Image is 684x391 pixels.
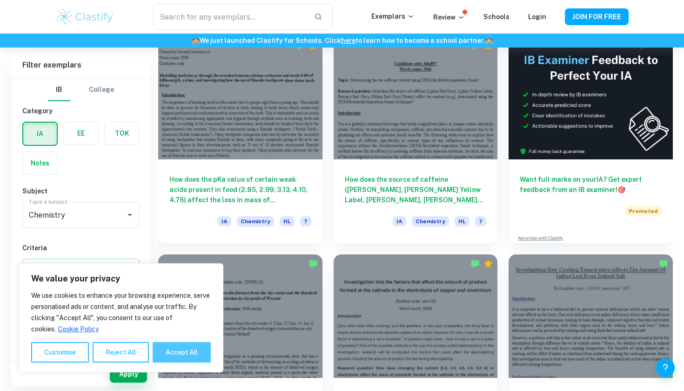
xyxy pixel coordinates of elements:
button: Open [123,208,136,221]
img: Clastify logo [55,7,114,26]
button: IA [23,123,57,145]
span: 7 [300,216,311,226]
h6: How does the source of caffeine ([PERSON_NAME], [PERSON_NAME] Yellow Label, [PERSON_NAME], [PERSO... [345,174,487,205]
a: Schools [483,13,510,21]
span: 7 [475,216,486,226]
h6: How does the pKa value of certain weak acids present in food (2.85, 2.99, 3.13, 4.10, 4.76) affec... [169,174,311,205]
button: Accept All [153,342,211,363]
p: We value your privacy [31,273,211,284]
button: EE [64,122,98,144]
a: Login [528,13,546,21]
img: Marked [659,259,668,268]
a: here [341,37,355,44]
a: Want full marks on yourIA? Get expert feedback from an IB examiner!PromotedAdvertise with Clastify [509,36,673,243]
span: Chemistry [237,216,274,226]
img: Thumbnail [509,36,673,159]
span: 🏫 [192,37,200,44]
h6: We just launched Clastify for Schools. Click to learn how to become a school partner. [2,35,682,46]
button: JOIN FOR FREE [565,8,629,25]
a: Cookie Policy [57,325,99,333]
div: Premium [483,259,493,268]
div: We value your privacy [19,263,223,372]
span: 🎯 [617,186,625,193]
p: Review [433,12,465,22]
button: Help and Feedback [656,358,675,377]
button: Reject All [93,342,149,363]
a: How does the source of caffeine ([PERSON_NAME], [PERSON_NAME] Yellow Label, [PERSON_NAME], [PERSO... [334,36,498,243]
img: Marked [470,259,480,268]
button: Notes [23,152,57,174]
span: Promoted [625,206,662,216]
button: Customise [31,342,89,363]
h6: Filter exemplars [11,52,151,78]
a: Advertise with Clastify [518,235,563,241]
span: Chemistry [412,216,449,226]
h6: Want full marks on your IA ? Get expert feedback from an IB examiner! [520,174,662,195]
span: IA [393,216,406,226]
div: Filter type choice [48,79,114,101]
label: Type a subject [29,198,67,206]
button: TOK [105,122,139,144]
p: Exemplars [371,11,415,21]
a: How does the pKa value of certain weak acids present in food (2.85, 2.99, 3.13, 4.10, 4.76) affec... [158,36,322,243]
h6: Subject [22,186,140,196]
span: HL [455,216,469,226]
img: Marked [308,259,318,268]
div: Premium [308,41,318,50]
div: Premium [483,41,493,50]
span: IA [218,216,231,226]
button: IB [48,79,70,101]
span: HL [280,216,295,226]
button: College [89,79,114,101]
button: Apply [110,366,147,383]
p: We use cookies to enhance your browsing experience, serve personalised ads or content, and analys... [31,290,211,335]
span: 🏫 [485,37,493,44]
h6: Category [22,106,140,116]
h6: Criteria [22,243,140,253]
input: Search for any exemplars... [153,4,307,30]
button: Select [22,259,140,275]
